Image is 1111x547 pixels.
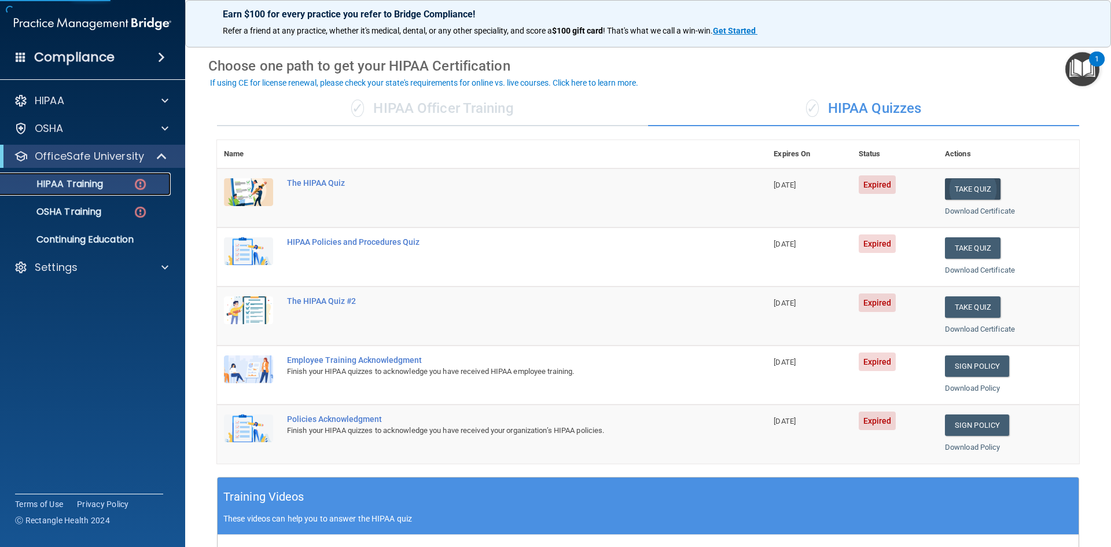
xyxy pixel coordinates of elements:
div: HIPAA Officer Training [217,91,648,126]
div: Finish your HIPAA quizzes to acknowledge you have received HIPAA employee training. [287,365,709,379]
a: Download Certificate [945,207,1015,215]
div: HIPAA Quizzes [648,91,1079,126]
div: Employee Training Acknowledgment [287,355,709,365]
a: OfficeSafe University [14,149,168,163]
span: Expired [859,353,896,371]
strong: $100 gift card [552,26,603,35]
p: Earn $100 for every practice you refer to Bridge Compliance! [223,9,1073,20]
span: [DATE] [774,358,796,366]
a: Download Certificate [945,325,1015,333]
a: Download Certificate [945,266,1015,274]
a: Get Started [713,26,757,35]
p: OSHA Training [8,206,101,218]
h5: Training Videos [223,487,304,507]
p: OfficeSafe University [35,149,144,163]
a: Download Policy [945,443,1000,451]
a: HIPAA [14,94,168,108]
span: ! That's what we call a win-win. [603,26,713,35]
a: Download Policy [945,384,1000,392]
p: Settings [35,260,78,274]
div: If using CE for license renewal, please check your state's requirements for online vs. live cours... [210,79,638,87]
div: The HIPAA Quiz #2 [287,296,709,306]
th: Actions [938,140,1079,168]
p: HIPAA Training [8,178,103,190]
span: [DATE] [774,181,796,189]
span: [DATE] [774,240,796,248]
img: danger-circle.6113f641.png [133,177,148,192]
button: Take Quiz [945,237,1000,259]
p: These videos can help you to answer the HIPAA quiz [223,514,1073,523]
a: Terms of Use [15,498,63,510]
span: ✓ [806,100,819,117]
button: Open Resource Center, 1 new notification [1065,52,1099,86]
img: danger-circle.6113f641.png [133,205,148,219]
button: If using CE for license renewal, please check your state's requirements for online vs. live cours... [208,77,640,89]
div: Policies Acknowledgment [287,414,709,424]
a: Sign Policy [945,355,1009,377]
th: Status [852,140,938,168]
span: Expired [859,175,896,194]
img: PMB logo [14,12,171,35]
p: Continuing Education [8,234,165,245]
span: Refer a friend at any practice, whether it's medical, dental, or any other speciality, and score a [223,26,552,35]
span: ✓ [351,100,364,117]
div: 1 [1095,59,1099,74]
a: Privacy Policy [77,498,129,510]
span: [DATE] [774,417,796,425]
div: Finish your HIPAA quizzes to acknowledge you have received your organization’s HIPAA policies. [287,424,709,438]
span: Ⓒ Rectangle Health 2024 [15,515,110,526]
button: Take Quiz [945,296,1000,318]
a: Settings [14,260,168,274]
div: The HIPAA Quiz [287,178,709,188]
div: HIPAA Policies and Procedures Quiz [287,237,709,247]
div: Choose one path to get your HIPAA Certification [208,49,1088,83]
span: [DATE] [774,299,796,307]
p: OSHA [35,122,64,135]
th: Expires On [767,140,851,168]
span: Expired [859,234,896,253]
button: Take Quiz [945,178,1000,200]
p: HIPAA [35,94,64,108]
strong: Get Started [713,26,756,35]
span: Expired [859,293,896,312]
a: Sign Policy [945,414,1009,436]
span: Expired [859,412,896,430]
th: Name [217,140,280,168]
a: OSHA [14,122,168,135]
h4: Compliance [34,49,115,65]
